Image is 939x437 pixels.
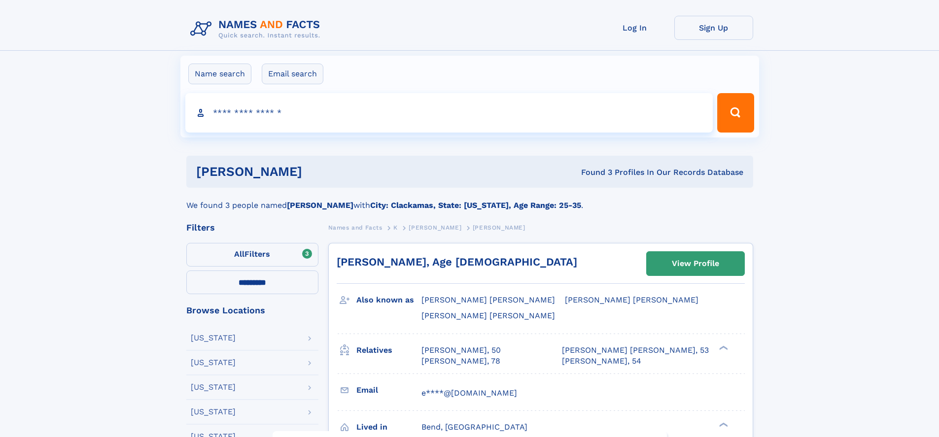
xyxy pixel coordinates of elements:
[186,306,318,315] div: Browse Locations
[186,188,753,211] div: We found 3 people named with .
[473,224,525,231] span: [PERSON_NAME]
[409,224,461,231] span: [PERSON_NAME]
[287,201,353,210] b: [PERSON_NAME]
[421,356,500,367] a: [PERSON_NAME], 78
[186,223,318,232] div: Filters
[370,201,581,210] b: City: Clackamas, State: [US_STATE], Age Range: 25-35
[356,292,421,308] h3: Also known as
[562,345,709,356] a: [PERSON_NAME] [PERSON_NAME], 53
[356,419,421,436] h3: Lived in
[674,16,753,40] a: Sign Up
[672,252,719,275] div: View Profile
[717,344,729,351] div: ❯
[442,167,743,178] div: Found 3 Profiles In Our Records Database
[565,295,698,304] span: [PERSON_NAME] [PERSON_NAME]
[421,295,555,304] span: [PERSON_NAME] [PERSON_NAME]
[717,421,729,428] div: ❯
[337,256,577,268] a: [PERSON_NAME], Age [DEMOGRAPHIC_DATA]
[647,252,744,275] a: View Profile
[191,383,236,391] div: [US_STATE]
[393,224,398,231] span: K
[409,221,461,234] a: [PERSON_NAME]
[191,359,236,367] div: [US_STATE]
[595,16,674,40] a: Log In
[356,382,421,399] h3: Email
[562,356,641,367] a: [PERSON_NAME], 54
[196,166,442,178] h1: [PERSON_NAME]
[328,221,383,234] a: Names and Facts
[421,345,501,356] a: [PERSON_NAME], 50
[356,342,421,359] h3: Relatives
[421,422,527,432] span: Bend, [GEOGRAPHIC_DATA]
[188,64,251,84] label: Name search
[717,93,754,133] button: Search Button
[191,334,236,342] div: [US_STATE]
[262,64,323,84] label: Email search
[186,243,318,267] label: Filters
[186,16,328,42] img: Logo Names and Facts
[421,311,555,320] span: [PERSON_NAME] [PERSON_NAME]
[393,221,398,234] a: K
[234,249,244,259] span: All
[191,408,236,416] div: [US_STATE]
[185,93,713,133] input: search input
